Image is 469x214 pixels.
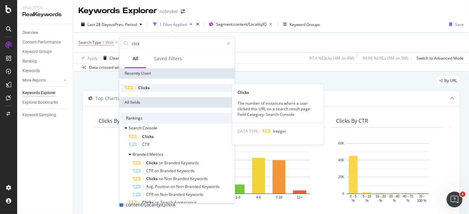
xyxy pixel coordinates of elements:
[22,11,68,18] div: RealKeywords
[455,22,464,27] div: Save
[133,55,138,62] div: All
[119,68,235,79] div: Recently Used
[101,53,119,63] button: Clear
[160,200,174,205] span: Search
[232,90,324,95] div: Clicks
[121,113,234,123] div: Rankings
[365,199,368,202] text: %
[164,176,190,181] span: Non-Branded
[87,22,111,27] span: Last 28 Days
[338,175,344,179] text: 20K
[149,152,163,157] span: Metrics
[22,58,68,65] a: Ranking
[379,199,382,202] text: %
[106,38,114,47] span: Web
[414,53,464,63] button: Switch to Advanced Mode
[195,21,201,28] div: times
[342,192,344,196] text: 0
[146,168,154,174] span: CTR
[164,160,181,166] span: Branded
[177,168,195,174] span: Keywords
[447,19,464,30] button: Save
[22,5,68,11] div: Analytics
[22,112,68,119] a: Keyword Sampling
[217,140,320,203] svg: A chart.
[176,184,202,189] span: Non-Branded
[362,55,408,61] div: 94.96 % URLs ( 5M on 5M )
[338,142,344,145] text: 60K
[437,76,460,85] div: legacy label
[22,99,58,106] div: Explorer Bookmarks
[206,19,275,30] button: Segment:content/LocalityIQ
[389,195,400,199] text: 20 - 40
[171,184,176,189] span: on
[393,199,396,202] text: %
[146,184,155,189] span: Avg.
[22,77,46,84] div: More Reports
[99,156,202,198] svg: A chart.
[336,140,439,203] svg: A chart.
[146,160,159,166] span: Clicks
[181,9,185,14] div: arrow-right-arrow-left
[235,196,240,200] text: 1-3
[174,200,197,205] span: Appearance
[22,90,68,96] a: Keywords Explorer
[290,22,320,27] div: Keyword Groups
[22,77,62,84] a: More Reports
[237,128,259,134] span: DATA TYPE:
[190,176,208,181] span: Keywords
[336,118,368,124] div: Clicks By CTR
[78,53,98,63] button: Apply
[181,160,199,166] span: Keywords
[444,79,457,83] span: By URL
[133,152,149,157] span: Branded
[99,118,148,124] div: Clicks By seo Level 3
[155,200,160,205] span: on
[142,125,157,131] span: Console
[22,39,61,46] div: Content Performance
[150,19,195,30] button: 1 Filter Applied
[202,184,220,189] span: Keywords
[352,199,355,202] text: %
[126,201,176,209] span: content/LocalityIQ/N/A
[160,192,186,197] span: Non-Branded
[109,55,119,61] div: Clear
[159,160,164,166] span: on
[102,40,105,45] span: =
[22,48,52,55] div: Keyword Groups
[146,192,154,197] span: CTR
[407,199,410,202] text: %
[155,184,171,189] span: Position
[417,55,464,61] div: Switch to Advanced Mode
[154,192,160,197] span: on
[338,158,344,162] text: 40K
[22,67,40,74] div: Keywords
[22,67,68,74] a: Keywords
[146,176,159,181] span: Clicks
[417,199,426,202] text: 100 %
[22,58,37,65] div: Ranking
[22,29,68,36] a: Overview
[256,196,261,200] text: 4-6
[142,142,149,147] span: CTR
[142,134,154,139] span: Clicks
[89,65,141,70] div: Data crossed with the Crawl
[78,19,145,30] button: Last 28 DaysvsPrev. Period
[273,128,286,134] span: Integer
[419,195,424,199] text: 70 -
[131,39,224,48] input: Search by field name
[297,196,302,200] text: 11+
[95,95,119,102] div: Top Charts
[138,85,150,91] span: Clicks
[280,19,323,30] button: Keyword Groups
[403,195,414,199] text: 40 - 70
[142,200,155,205] span: Clicks
[160,22,187,27] div: 1 Filter Applied
[160,168,177,174] span: Branded
[309,55,354,61] div: 97.4 % Clicks ( 4M on 4M )
[154,168,160,174] span: on
[22,90,55,96] div: Keywords Explorer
